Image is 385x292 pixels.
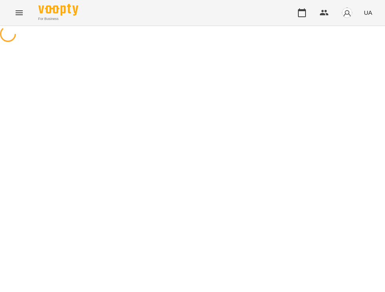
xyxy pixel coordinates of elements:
[364,8,372,17] span: UA
[341,7,353,18] img: avatar_s.png
[38,4,78,16] img: Voopty Logo
[38,16,78,22] span: For Business
[361,5,375,20] button: UA
[10,3,29,22] button: Menu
